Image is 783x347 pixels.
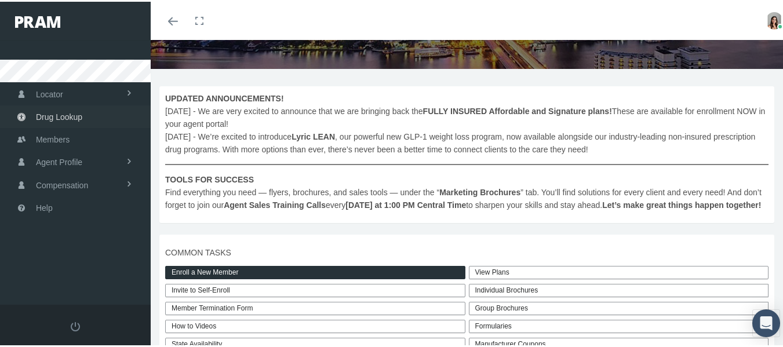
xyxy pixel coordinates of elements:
[165,244,769,257] span: COMMON TASKS
[752,308,780,335] div: Open Intercom Messenger
[469,282,769,295] div: Individual Brochures
[469,300,769,313] div: Group Brochures
[165,318,465,331] a: How to Videos
[36,104,82,126] span: Drug Lookup
[36,149,82,171] span: Agent Profile
[224,199,326,208] b: Agent Sales Training Calls
[165,173,254,182] b: TOOLS FOR SUCCESS
[345,199,466,208] b: [DATE] at 1:00 PM Central Time
[165,264,465,277] a: Enroll a New Member
[439,186,520,195] b: Marketing Brochures
[165,90,769,210] span: [DATE] - We are very excited to announce that we are bringing back the These are available for en...
[165,92,284,101] b: UPDATED ANNOUNCEMENTS!
[36,195,53,217] span: Help
[469,318,769,331] div: Formularies
[36,173,88,195] span: Compensation
[165,300,465,313] a: Member Termination Form
[36,82,63,104] span: Locator
[15,14,60,26] img: PRAM_20_x_78.png
[36,127,70,149] span: Members
[602,199,761,208] b: Let’s make great things happen together!
[292,130,335,140] b: Lyric LEAN
[469,264,769,277] a: View Plans
[766,10,783,28] img: S_Profile_Picture_1109.jpeg
[165,282,465,295] a: Invite to Self-Enroll
[423,105,612,114] b: FULLY INSURED Affordable and Signature plans!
